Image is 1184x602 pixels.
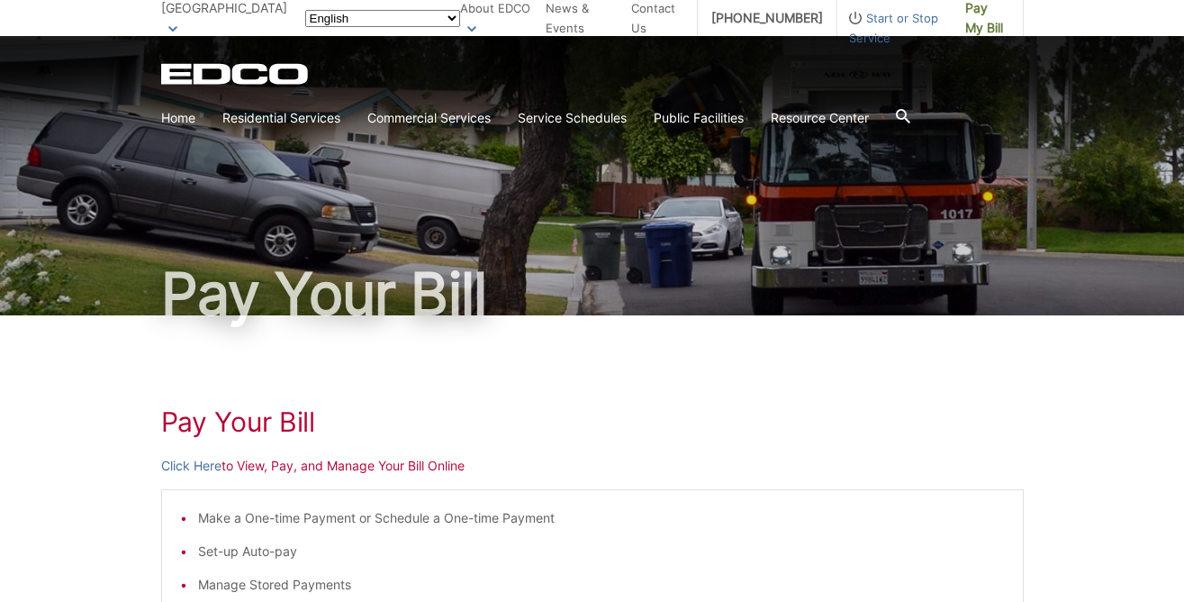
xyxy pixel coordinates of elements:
[161,406,1024,438] h1: Pay Your Bill
[161,456,1024,476] p: to View, Pay, and Manage Your Bill Online
[654,108,744,128] a: Public Facilities
[161,456,221,476] a: Click Here
[518,108,627,128] a: Service Schedules
[367,108,491,128] a: Commercial Services
[771,108,869,128] a: Resource Center
[198,575,1005,595] li: Manage Stored Payments
[198,508,1005,528] li: Make a One-time Payment or Schedule a One-time Payment
[222,108,340,128] a: Residential Services
[161,108,195,128] a: Home
[161,63,311,85] a: EDCD logo. Return to the homepage.
[161,265,1024,323] h1: Pay Your Bill
[305,10,460,27] select: Select a language
[198,542,1005,561] li: Set-up Auto-pay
